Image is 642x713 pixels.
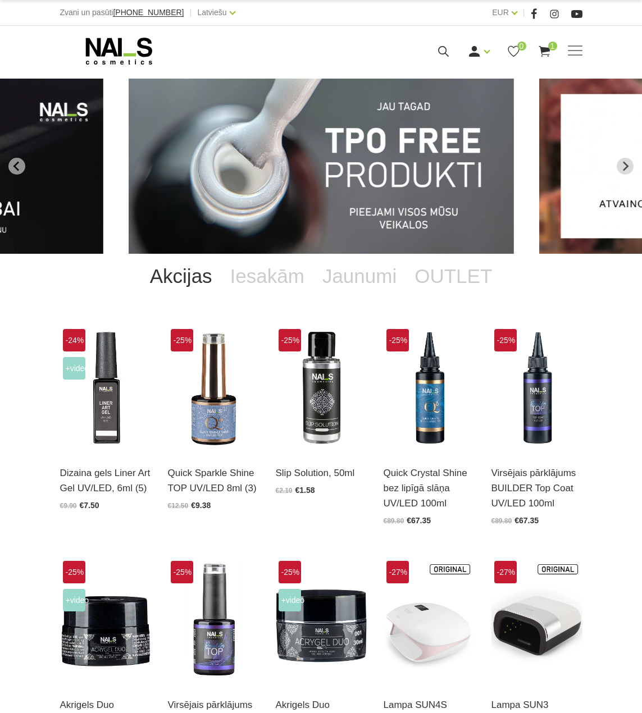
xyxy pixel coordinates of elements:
span: €7.50 [80,501,99,510]
span: -25% [63,561,85,583]
button: Go to last slide [8,158,25,175]
a: Akcijas [141,254,221,299]
a: 1 [538,44,552,58]
a: Jaunumi [313,254,406,299]
a: Quick Sparkle Shine TOP UV/LED 8ml (3) [168,465,259,496]
span: -25% [279,329,301,351]
span: €67.35 [407,516,431,525]
div: Zvani un pasūti [60,6,184,20]
span: 1 [548,42,557,51]
img: Builder Top virsējais pārklājums bez lipīgā slāņa gellakas/gela pārklājuma izlīdzināšanai un nost... [168,558,259,683]
span: €12.50 [168,502,189,510]
span: €9.90 [60,502,77,510]
span: 0 [517,42,526,51]
button: Next slide [617,158,634,175]
img: DUO SLIP SOLUTIONŠis produkts ir izveidots lietošanai kopā ar Akrigelu Duo.Slip Solution izlīdzin... [276,326,367,451]
span: +Video [63,589,85,611]
img: Kas ir AKRIGELS “DUO GEL” un kādas problēmas tas risina?• Tas apvieno ērti modelējamā akrigela un... [60,558,151,683]
a: Quick Crystal Shine bez lipīgā slāņa UV/LED 100ml [384,465,475,511]
span: €89.80 [384,517,404,525]
span: €1.58 [295,486,315,495]
a: OUTLET [406,254,501,299]
a: EUR [492,6,509,19]
span: €9.38 [191,501,211,510]
img: Virsējais pārklājums bez lipīgā slāņa un UV zilā pārklājuma. Nodrošina izcilu spīdumu manikīram l... [384,326,475,451]
a: Iesakām [221,254,313,299]
span: | [523,6,525,20]
span: -25% [171,329,193,351]
img: Virsējais pārklājums bez lipīgā slāņa ar mirdzuma efektu.Pieejami 3 veidi:* Starlight - ar smalkā... [168,326,259,451]
li: 1 of 13 [129,79,514,254]
a: Virsējais pārklājums BUILDER Top Coat UV/LED 100ml [491,465,582,511]
img: Liner Art Gel - UV/LED dizaina gels smalku, vienmērīgu, pigmentētu līniju zīmēšanai.Lielisks palī... [60,326,151,451]
span: -24% [63,329,85,351]
a: Slip Solution, 50ml [276,465,367,481]
img: Tips:UV LAMPAZīmola nosaukums:SUNUVModeļa numurs: SUNUV4Profesionālā UV/Led lampa.Garantija: 1 ga... [384,558,475,683]
span: -27% [386,561,409,583]
span: €2.10 [276,487,293,495]
a: Latviešu [197,6,226,19]
img: Kas ir AKRIGELS “DUO GEL” un kādas problēmas tas risina?• Tas apvieno ērti modelējamā akrigela un... [276,558,367,683]
span: +Video [63,357,85,380]
span: -25% [171,561,193,583]
span: -25% [386,329,409,351]
a: Dizaina gels Liner Art Gel UV/LED, 6ml (5) [60,465,151,496]
a: 0 [507,44,521,58]
iframe: chat widget [434,516,636,674]
span: | [189,6,192,20]
span: -25% [494,329,517,351]
img: Builder Top virsējais pārklājums bez lipīgā slāņa gēllakas/gēla pārklājuma izlīdzināšanai un nost... [491,326,582,451]
span: +Video [279,589,301,611]
span: -25% [279,561,301,583]
iframe: chat widget [563,677,636,713]
a: [PHONE_NUMBER] [113,8,184,17]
